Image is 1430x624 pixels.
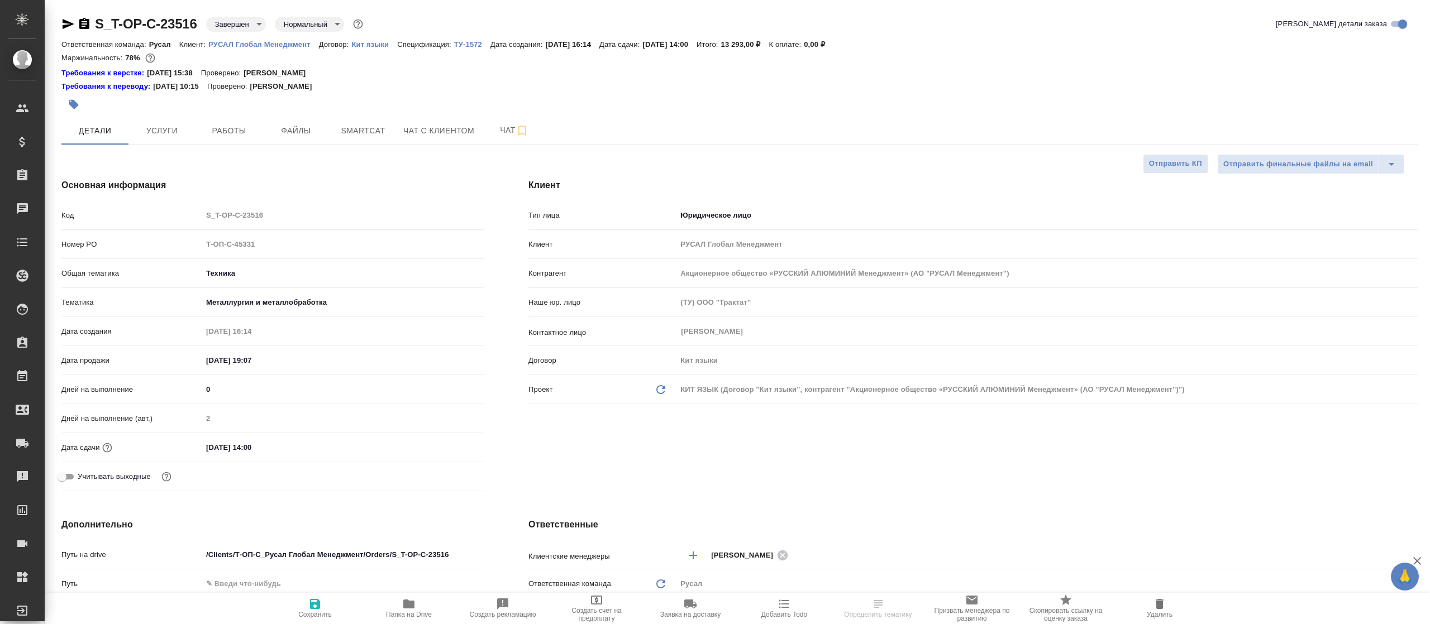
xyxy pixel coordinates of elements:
[1143,154,1208,174] button: Отправить КП
[769,40,804,49] p: К оплате:
[844,611,912,618] span: Определить тематику
[275,17,344,32] div: Завершен
[61,355,202,366] p: Дата продажи
[488,123,541,137] span: Чат
[643,593,737,624] button: Заявка на доставку
[528,578,611,589] p: Ответственная команда
[61,210,202,221] p: Код
[676,236,1418,252] input: Пустое поле
[528,327,676,338] p: Контактное лицо
[1395,565,1414,588] span: 🙏
[208,39,319,49] a: РУСАЛ Глобал Менеджмент
[319,40,352,49] p: Договор:
[179,40,208,49] p: Клиент:
[351,40,397,49] p: Кит языки
[206,17,266,32] div: Завершен
[61,578,202,589] p: Путь
[528,268,676,279] p: Контрагент
[528,297,676,308] p: Наше юр. лицо
[212,20,252,29] button: Завершен
[61,179,484,192] h4: Основная информация
[78,471,151,482] span: Учитывать выходные
[208,40,319,49] p: РУСАЛ Глобал Менеджмент
[697,40,721,49] p: Итого:
[516,124,529,137] svg: Подписаться
[1217,154,1379,174] button: Отправить финальные файлы на email
[362,593,456,624] button: Папка на Drive
[676,352,1418,368] input: Пустое поле
[202,264,484,283] div: Техника
[61,92,86,117] button: Добавить тэг
[550,593,643,624] button: Создать счет на предоплату
[528,551,676,562] p: Клиентские менеджеры
[711,548,792,562] div: [PERSON_NAME]
[95,16,197,31] a: S_T-OP-C-23516
[351,17,365,31] button: Доп статусы указывают на важность/срочность заказа
[932,607,1012,622] span: Призвать менеджера по развитию
[61,239,202,250] p: Номер PO
[676,265,1418,281] input: Пустое поле
[454,39,490,49] a: ТУ-1572
[528,210,676,221] p: Тип лица
[1026,607,1106,622] span: Скопировать ссылку на оценку заказа
[386,611,432,618] span: Папка на Drive
[831,593,925,624] button: Определить тематику
[202,381,484,397] input: ✎ Введи что-нибудь
[147,68,201,79] p: [DATE] 15:38
[761,611,807,618] span: Добавить Todo
[545,40,599,49] p: [DATE] 16:14
[1113,593,1207,624] button: Удалить
[61,518,484,531] h4: Дополнительно
[1149,157,1202,170] span: Отправить КП
[351,39,397,49] a: Кит языки
[660,611,721,618] span: Заявка на доставку
[61,297,202,308] p: Тематика
[280,20,331,29] button: Нормальный
[61,326,202,337] p: Дата создания
[642,40,697,49] p: [DATE] 14:00
[1391,563,1419,591] button: 🙏
[202,323,300,339] input: Пустое поле
[202,236,484,252] input: Пустое поле
[269,124,323,138] span: Файлы
[202,124,256,138] span: Работы
[61,40,149,49] p: Ответственная команда:
[61,413,202,424] p: Дней на выполнение (авт.)
[61,17,75,31] button: Скопировать ссылку для ЯМессенджера
[202,575,484,592] input: ✎ Введи что-нибудь
[470,611,536,618] span: Создать рекламацию
[202,410,484,426] input: Пустое поле
[490,40,545,49] p: Дата создания:
[528,518,1418,531] h4: Ответственные
[61,549,202,560] p: Путь на drive
[202,293,484,312] div: Металлургия и металлобработка
[202,352,300,368] input: ✎ Введи что-нибудь
[1019,593,1113,624] button: Скопировать ссылку на оценку заказа
[268,593,362,624] button: Сохранить
[61,81,153,92] a: Требования к переводу:
[676,574,1418,593] div: Русал
[78,17,91,31] button: Скопировать ссылку
[61,54,125,62] p: Маржинальность:
[454,40,490,49] p: ТУ-1572
[456,593,550,624] button: Создать рекламацию
[61,68,147,79] div: Нажми, чтобы открыть папку с инструкцией
[397,40,454,49] p: Спецификация:
[201,68,244,79] p: Проверено:
[61,268,202,279] p: Общая тематика
[1147,611,1172,618] span: Удалить
[143,51,158,65] button: 2400.66 RUB;
[61,81,153,92] div: Нажми, чтобы открыть папку с инструкцией
[68,124,122,138] span: Детали
[528,239,676,250] p: Клиент
[676,380,1418,399] div: КИТ ЯЗЫК (Договор "Кит языки", контрагент "Акционерное общество «РУССКИЙ АЛЮМИНИЙ Менеджмент» (АО...
[207,81,250,92] p: Проверено:
[556,607,637,622] span: Создать счет на предоплату
[528,355,676,366] p: Договор
[1276,18,1387,30] span: [PERSON_NAME] детали заказа
[244,68,314,79] p: [PERSON_NAME]
[1223,158,1373,171] span: Отправить финальные файлы на email
[125,54,142,62] p: 78%
[528,179,1418,192] h4: Клиент
[159,469,174,484] button: Выбери, если сб и вс нужно считать рабочими днями для выполнения заказа.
